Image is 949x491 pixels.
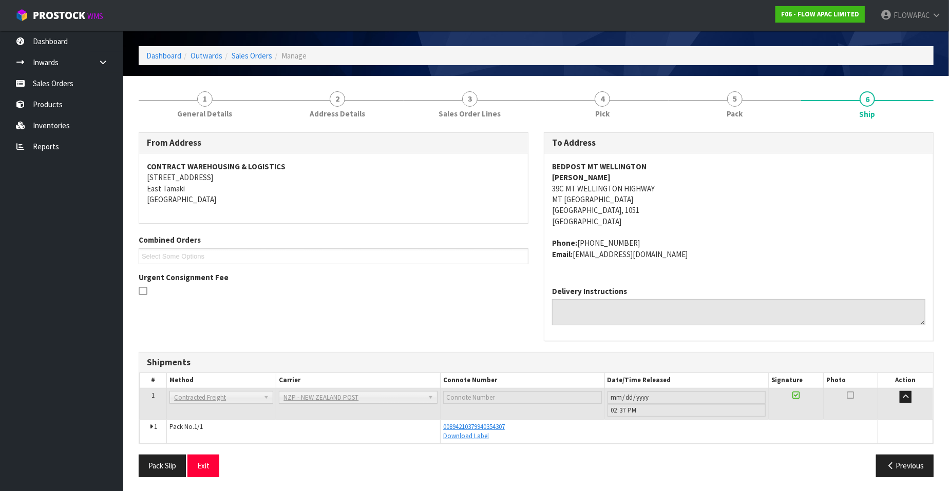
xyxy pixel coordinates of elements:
strong: email [552,249,573,259]
th: Action [878,373,933,388]
img: cube-alt.png [15,9,28,22]
span: 1 [154,422,157,431]
th: Photo [823,373,878,388]
input: Connote Number [443,391,602,404]
span: NZP - NEW ZEALAND POST [283,391,424,404]
strong: [PERSON_NAME] [552,172,611,182]
span: 1/1 [194,422,203,431]
strong: CONTRACT WAREHOUSING & LOGISTICS [147,162,286,171]
button: Pack Slip [139,455,186,477]
label: Delivery Instructions [552,286,627,297]
h3: To Address [552,138,925,148]
td: Pack No. [167,419,441,443]
strong: phone [552,238,577,248]
button: Exit [187,455,219,477]
span: General Details [178,108,233,119]
span: Address Details [310,108,365,119]
th: # [140,373,167,388]
address: [STREET_ADDRESS] East Tamaki [GEOGRAPHIC_DATA] [147,161,520,205]
span: 4 [595,91,610,107]
small: WMS [87,11,103,21]
span: 1 [151,391,155,400]
h3: Shipments [147,358,925,367]
span: 3 [462,91,478,107]
h3: From Address [147,138,520,148]
label: Urgent Consignment Fee [139,272,229,283]
th: Connote Number [441,373,605,388]
button: Previous [876,455,934,477]
span: FLOWAPAC [894,10,930,20]
span: Ship [860,109,876,120]
span: Contracted Freight [174,391,259,404]
a: Dashboard [146,51,181,61]
th: Date/Time Released [604,373,769,388]
span: 6 [860,91,875,107]
th: Signature [769,373,824,388]
th: Method [167,373,276,388]
a: Outwards [191,51,222,61]
span: Ship [139,125,934,485]
span: Pick [595,108,610,119]
strong: BEDPOST MT WELLINGTON [552,162,647,171]
span: Sales Order Lines [439,108,501,119]
span: Pack [727,108,743,119]
a: 00894210379940354307 [443,422,505,431]
span: Manage [281,51,307,61]
address: 39C MT WELLINGTON HIGHWAY MT [GEOGRAPHIC_DATA] [GEOGRAPHIC_DATA], 1051 [GEOGRAPHIC_DATA] [552,161,925,227]
strong: F06 - FLOW APAC LIMITED [781,10,859,18]
span: 1 [197,91,213,107]
a: Download Label [443,431,489,440]
a: Sales Orders [232,51,272,61]
span: 5 [727,91,743,107]
address: [PHONE_NUMBER] [EMAIL_ADDRESS][DOMAIN_NAME] [552,238,925,260]
label: Combined Orders [139,234,201,245]
th: Carrier [276,373,441,388]
span: ProStock [33,9,85,22]
span: 2 [330,91,345,107]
